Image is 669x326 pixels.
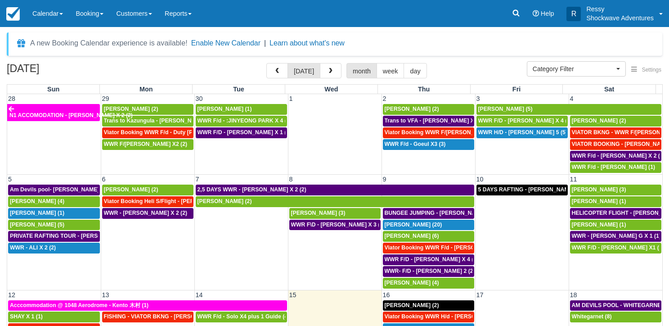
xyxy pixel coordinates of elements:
[264,39,266,47] span: |
[572,118,626,124] span: [PERSON_NAME] (2)
[570,312,662,322] a: Whitegarnet (8)
[8,185,100,195] a: Am Devils pool- [PERSON_NAME] X 2 (2)
[478,106,533,112] span: [PERSON_NAME] (5)
[385,280,439,286] span: [PERSON_NAME] (4)
[572,164,656,170] span: WWR F/d - [PERSON_NAME] (1)
[10,233,145,239] span: PRIVATE RAFTING TOUR - [PERSON_NAME] X 5 (5)
[10,210,64,216] span: [PERSON_NAME] (1)
[533,64,614,73] span: Category Filter
[385,302,439,308] span: [PERSON_NAME] (2)
[10,244,56,251] span: WWR - ALI X 2 (2)
[586,5,654,14] p: Ressy
[288,176,294,183] span: 8
[291,222,385,228] span: WWR F\D - [PERSON_NAME] X 3 (3)
[385,141,446,147] span: WWR F/d - Goeul X3 (3)
[288,95,294,102] span: 1
[101,291,110,299] span: 13
[383,104,474,115] a: [PERSON_NAME] (2)
[385,244,565,251] span: Viator Booking WWR F/d - [PERSON_NAME] [PERSON_NAME] X2 (2)
[8,243,100,254] a: WWR - ALI X 2 (2)
[569,291,578,299] span: 18
[8,220,100,231] a: [PERSON_NAME] (5)
[8,231,100,242] a: PRIVATE RAFTING TOUR - [PERSON_NAME] X 5 (5)
[346,63,377,78] button: month
[570,231,662,242] a: WWR - [PERSON_NAME] G X 1 (1)
[139,86,153,93] span: Mon
[104,313,233,320] span: FISHING - VIATOR BKNG - [PERSON_NAME] 2 (2)
[383,312,474,322] a: Viator Booking WWR H/d - [PERSON_NAME] X 4 (4)
[104,106,158,112] span: [PERSON_NAME] (2)
[383,266,474,277] a: WWR- F/D - [PERSON_NAME] 2 (2)
[10,186,117,193] span: Am Devils pool- [PERSON_NAME] X 2 (2)
[385,233,439,239] span: [PERSON_NAME] (6)
[10,313,43,320] span: SHAY X 1 (1)
[404,63,427,78] button: day
[198,118,292,124] span: WWR F/d - :JINYEONG PARK X 4 (4)
[572,186,626,193] span: [PERSON_NAME] (3)
[527,61,626,77] button: Category Filter
[572,222,626,228] span: [PERSON_NAME] (1)
[478,186,593,193] span: 5 DAYS RAFTING - [PERSON_NAME] X 2 (4)
[570,116,662,127] a: [PERSON_NAME] (2)
[198,186,306,193] span: 2,5 DAYS WWR - [PERSON_NAME] X 2 (2)
[512,86,521,93] span: Fri
[572,233,661,239] span: WWR - [PERSON_NAME] G X 1 (1)
[476,104,662,115] a: [PERSON_NAME] (5)
[289,220,381,231] a: WWR F\D - [PERSON_NAME] X 3 (3)
[10,198,64,204] span: [PERSON_NAME] (4)
[566,7,581,21] div: R
[7,95,16,102] span: 28
[104,141,188,147] span: WWR F/[PERSON_NAME] X2 (2)
[198,313,290,320] span: WWR F/d - Solo X4 plus 1 Guide (4)
[476,185,568,195] a: 5 DAYS RAFTING - [PERSON_NAME] X 2 (4)
[196,185,474,195] a: 2,5 DAYS WWR - [PERSON_NAME] X 2 (2)
[586,14,654,23] p: Shockwave Adventures
[8,196,100,207] a: [PERSON_NAME] (4)
[196,196,474,207] a: [PERSON_NAME] (2)
[569,95,575,102] span: 4
[377,63,404,78] button: week
[383,116,474,127] a: Trans to VFA - [PERSON_NAME] X 2 (2)
[570,220,662,231] a: [PERSON_NAME] (1)
[287,63,320,78] button: [DATE]
[102,208,193,219] a: WWR - [PERSON_NAME] X 2 (2)
[476,176,485,183] span: 10
[626,63,667,77] button: Settings
[233,86,244,93] span: Tue
[572,198,626,204] span: [PERSON_NAME] (1)
[385,268,475,274] span: WWR- F/D - [PERSON_NAME] 2 (2)
[478,118,572,124] span: WWR F/D - [PERSON_NAME] X 4 (4)
[385,210,499,216] span: BUNGEE JUMPING - [PERSON_NAME] 2 (2)
[102,139,193,150] a: WWR F/[PERSON_NAME] X2 (2)
[196,104,287,115] a: [PERSON_NAME] (1)
[102,196,193,207] a: Viator Booking Heli S/Flight - [PERSON_NAME] X 1 (1)
[7,104,100,121] a: N1 ACCOMODATION - [PERSON_NAME] X 2 (2)
[102,127,193,138] a: Viator Booking WWR F/d - Duty [PERSON_NAME] 2 (2)
[47,86,59,93] span: Sun
[385,129,510,136] span: Viator Booking WWR F/[PERSON_NAME] X 2 (2)
[10,302,148,308] span: Acccommodation @ 1048 Aerodrome - Kento 木村 (1)
[570,139,662,150] a: VIATOR BOOKING - [PERSON_NAME] 2 (2)
[289,208,381,219] a: [PERSON_NAME] (3)
[10,222,64,228] span: [PERSON_NAME] (5)
[570,127,662,138] a: VIATOR BKNG - WWR F/[PERSON_NAME] 3 (3)
[104,118,223,124] span: Trans to Kazungula - [PERSON_NAME] x 1 (2)
[198,106,252,112] span: [PERSON_NAME] (1)
[569,176,578,183] span: 11
[8,300,287,311] a: Acccommodation @ 1048 Aerodrome - Kento 木村 (1)
[7,63,121,80] h2: [DATE]
[383,208,474,219] a: BUNGEE JUMPING - [PERSON_NAME] 2 (2)
[383,278,474,289] a: [PERSON_NAME] (4)
[102,185,193,195] a: [PERSON_NAME] (2)
[288,291,297,299] span: 15
[269,39,345,47] a: Learn about what's new
[383,243,474,254] a: Viator Booking WWR F/d - [PERSON_NAME] [PERSON_NAME] X2 (2)
[383,231,474,242] a: [PERSON_NAME] (6)
[570,151,662,162] a: WWR F/d - [PERSON_NAME] X 2 (2)
[570,162,662,173] a: WWR F/d - [PERSON_NAME] (1)
[476,95,481,102] span: 3
[383,220,474,231] a: [PERSON_NAME] (20)
[570,196,662,207] a: [PERSON_NAME] (1)
[383,127,474,138] a: Viator Booking WWR F/[PERSON_NAME] X 2 (2)
[195,176,200,183] span: 7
